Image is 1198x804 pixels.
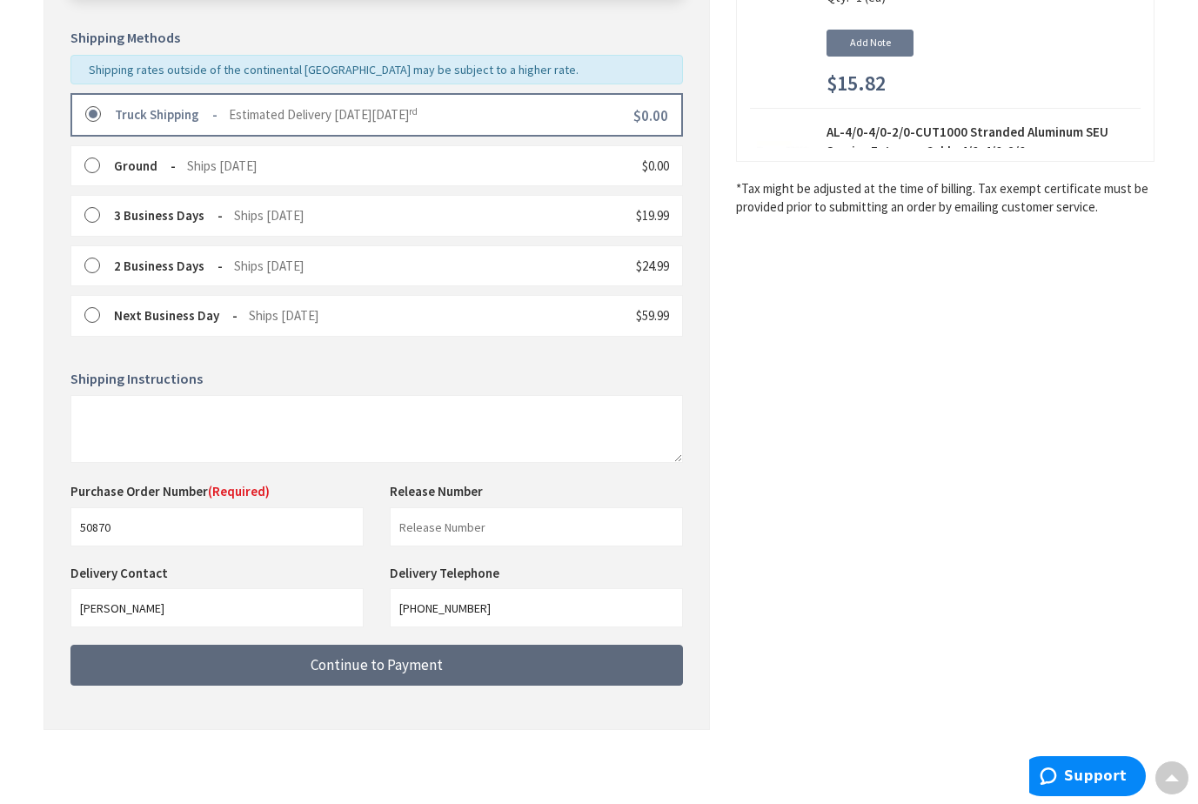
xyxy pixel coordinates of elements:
[234,207,304,224] span: Ships [DATE]
[70,30,683,46] h5: Shipping Methods
[114,157,176,174] strong: Ground
[249,307,318,324] span: Ships [DATE]
[636,258,669,274] span: $24.99
[114,307,238,324] strong: Next Business Day
[757,130,811,184] img: AL-4/0-4/0-2/0-CUT1000 Stranded Aluminum SEU Service Entrance Cable 4/0-4/0-2/0
[390,482,483,500] label: Release Number
[70,565,172,581] label: Delivery Contact
[234,258,304,274] span: Ships [DATE]
[311,655,443,674] span: Continue to Payment
[636,207,669,224] span: $19.99
[89,62,579,77] span: Shipping rates outside of the continental [GEOGRAPHIC_DATA] may be subject to a higher rate.
[642,157,669,174] span: $0.00
[114,207,223,224] strong: 3 Business Days
[115,106,218,123] strong: Truck Shipping
[114,258,223,274] strong: 2 Business Days
[827,72,886,95] span: $15.82
[229,106,418,123] span: Estimated Delivery [DATE][DATE]
[827,123,1141,160] strong: AL-4/0-4/0-2/0-CUT1000 Stranded Aluminum SEU Service Entrance Cable 4/0-4/0-2/0
[70,482,270,500] label: Purchase Order Number
[208,483,270,499] span: (Required)
[70,370,203,387] span: Shipping Instructions
[1029,756,1146,800] iframe: Opens a widget where you can find more information
[70,507,364,546] input: Purchase Order Number
[187,157,257,174] span: Ships [DATE]
[390,507,683,546] input: Release Number
[736,179,1154,217] : *Tax might be adjusted at the time of billing. Tax exempt certificate must be provided prior to s...
[390,565,504,581] label: Delivery Telephone
[409,105,418,117] sup: rd
[633,106,668,125] span: $0.00
[636,307,669,324] span: $59.99
[70,645,683,686] button: Continue to Payment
